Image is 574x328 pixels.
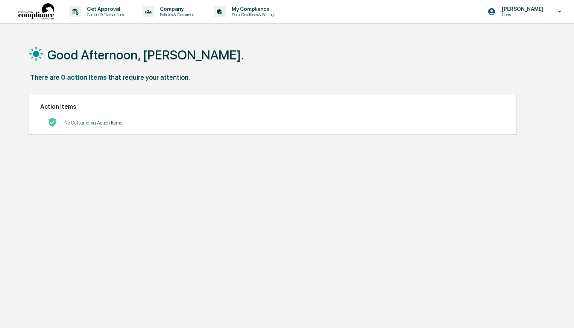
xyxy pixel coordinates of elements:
img: logo [18,3,54,20]
p: Data, Deadlines & Settings [226,12,279,17]
p: Users [496,12,547,17]
iframe: Open customer support [550,303,570,323]
p: No Outstanding Action Items [64,120,122,126]
p: Company [154,6,199,12]
h1: Good Afternoon, [PERSON_NAME]. [47,47,244,62]
p: Content & Transactions [81,12,128,17]
p: My Compliance [226,6,279,12]
p: Policies & Documents [154,12,199,17]
h2: Action Items [40,103,505,110]
p: Get Approval [81,6,128,12]
p: [PERSON_NAME] [496,6,547,12]
img: No Actions logo [48,118,57,127]
div: There are [30,73,59,81]
div: that require your attention. [108,73,190,81]
div: 0 action items [61,73,107,81]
